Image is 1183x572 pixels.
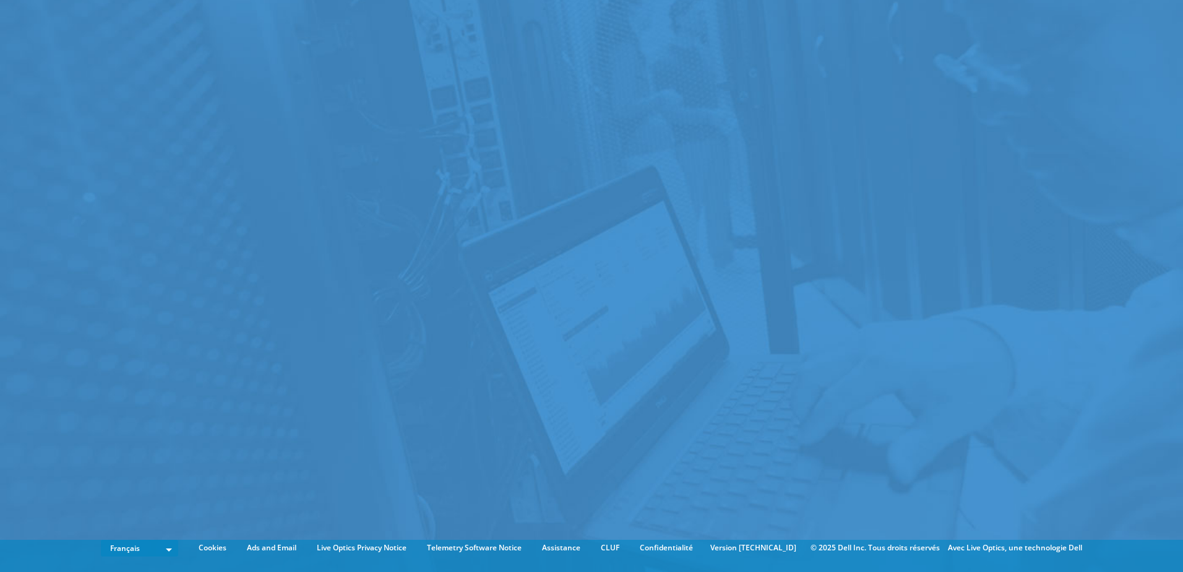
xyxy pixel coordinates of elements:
a: Telemetry Software Notice [418,541,531,555]
a: Assistance [533,541,590,555]
a: CLUF [591,541,629,555]
a: Ads and Email [238,541,306,555]
a: Cookies [189,541,236,555]
a: Live Optics Privacy Notice [308,541,416,555]
a: Confidentialité [630,541,702,555]
li: Avec Live Optics, une technologie Dell [948,541,1082,555]
li: Version [TECHNICAL_ID] [704,541,802,555]
li: © 2025 Dell Inc. Tous droits réservés [804,541,946,555]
